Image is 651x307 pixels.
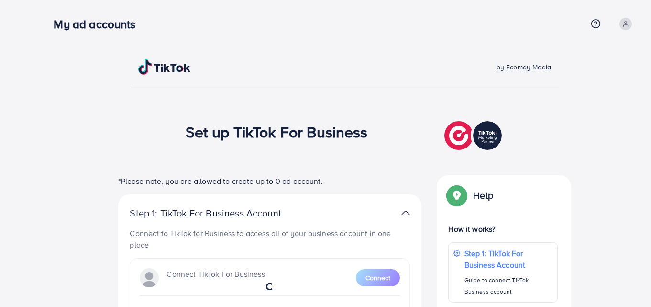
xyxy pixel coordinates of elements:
p: Guide to connect TikTok Business account [464,274,552,297]
img: Popup guide [448,187,465,204]
h1: Set up TikTok For Business [186,123,368,141]
span: by Ecomdy Media [497,62,551,72]
p: How it works? [448,223,557,235]
img: TikTok partner [401,206,410,220]
img: TikTok [138,59,191,75]
img: TikTok partner [444,119,504,152]
p: Help [473,190,493,201]
p: Step 1: TikTok For Business Account [130,207,311,219]
h3: My ad accounts [54,17,143,31]
p: Step 1: TikTok For Business Account [464,248,552,271]
p: *Please note, you are allowed to create up to 0 ad account. [118,175,421,187]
